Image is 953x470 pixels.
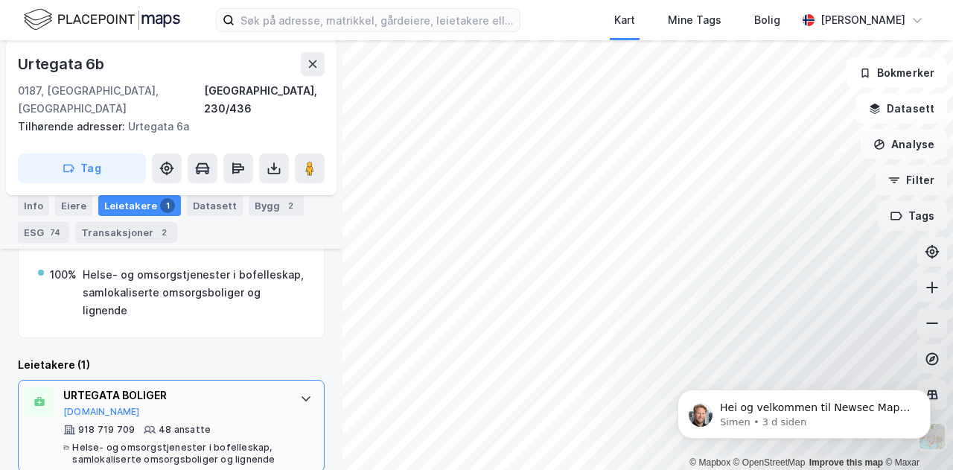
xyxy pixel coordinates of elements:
[249,195,304,216] div: Bygg
[18,120,128,133] span: Tilhørende adresser:
[204,82,325,118] div: [GEOGRAPHIC_DATA], 230/436
[18,195,49,216] div: Info
[63,406,140,418] button: [DOMAIN_NAME]
[159,424,211,436] div: 48 ansatte
[47,225,63,240] div: 74
[754,11,780,29] div: Bolig
[856,94,947,124] button: Datasett
[156,225,171,240] div: 2
[283,198,298,213] div: 2
[235,9,520,31] input: Søk på adresse, matrikkel, gårdeiere, leietakere eller personer
[18,118,313,136] div: Urtegata 6a
[78,424,135,436] div: 918 719 709
[876,165,947,195] button: Filter
[18,82,204,118] div: 0187, [GEOGRAPHIC_DATA], [GEOGRAPHIC_DATA]
[668,11,721,29] div: Mine Tags
[75,222,177,243] div: Transaksjoner
[50,266,77,284] div: 100%
[72,442,285,466] div: Helse- og omsorgstjenester i bofelleskap, samlokaliserte omsorgsboliger og lignende
[18,52,107,76] div: Urtegata 6b
[733,457,806,468] a: OpenStreetMap
[847,58,947,88] button: Bokmerker
[655,358,953,463] iframe: Intercom notifications melding
[18,153,146,183] button: Tag
[98,195,181,216] div: Leietakere
[24,7,180,33] img: logo.f888ab2527a4732fd821a326f86c7f29.svg
[160,198,175,213] div: 1
[689,457,730,468] a: Mapbox
[861,130,947,159] button: Analyse
[614,11,635,29] div: Kart
[63,387,285,404] div: URTEGATA BOLIGER
[809,457,883,468] a: Improve this map
[18,222,69,243] div: ESG
[83,266,305,320] div: Helse- og omsorgstjenester i bofelleskap, samlokaliserte omsorgsboliger og lignende
[55,195,92,216] div: Eiere
[820,11,905,29] div: [PERSON_NAME]
[878,201,947,231] button: Tags
[187,195,243,216] div: Datasett
[18,356,325,374] div: Leietakere (1)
